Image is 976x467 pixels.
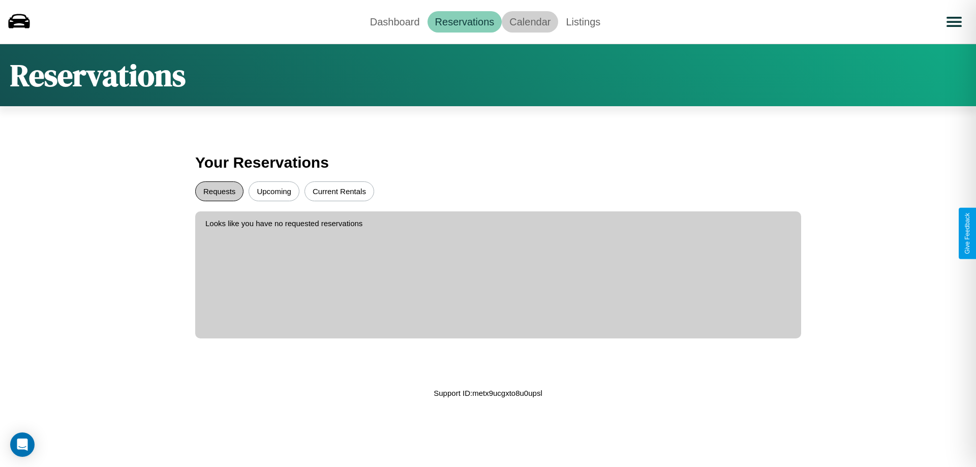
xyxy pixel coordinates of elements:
[195,181,243,201] button: Requests
[195,149,781,176] h3: Your Reservations
[434,386,542,400] p: Support ID: metx9ucgxto8u0upsl
[428,11,502,33] a: Reservations
[205,216,791,230] p: Looks like you have no requested reservations
[304,181,374,201] button: Current Rentals
[10,432,35,457] div: Open Intercom Messenger
[502,11,558,33] a: Calendar
[940,8,968,36] button: Open menu
[10,54,186,96] h1: Reservations
[964,213,971,254] div: Give Feedback
[558,11,608,33] a: Listings
[249,181,299,201] button: Upcoming
[362,11,428,33] a: Dashboard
